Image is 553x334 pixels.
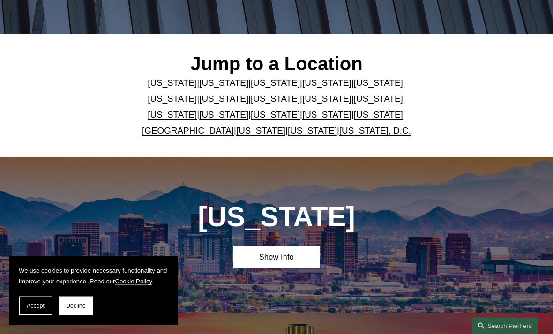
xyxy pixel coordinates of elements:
a: [US_STATE] [148,78,197,88]
a: [US_STATE] [354,110,403,120]
button: Accept [19,297,52,315]
a: Cookie Policy [115,278,152,285]
h2: Jump to a Location [125,53,428,76]
a: [GEOGRAPHIC_DATA] [142,126,234,136]
a: [US_STATE] [251,94,300,104]
a: [US_STATE] [302,110,351,120]
a: [US_STATE] [199,78,248,88]
button: Decline [59,297,93,315]
a: [US_STATE] [199,110,248,120]
a: [US_STATE] [251,110,300,120]
p: We use cookies to provide necessary functionality and improve your experience. Read our . [19,265,169,287]
a: Show Info [233,246,320,269]
a: [US_STATE] [251,78,300,88]
a: [US_STATE] [288,126,337,136]
a: [US_STATE] [148,94,197,104]
a: [US_STATE] [199,94,248,104]
h1: [US_STATE] [168,202,385,233]
a: [US_STATE] [354,94,403,104]
a: [US_STATE], D.C. [339,126,411,136]
a: [US_STATE] [236,126,285,136]
a: [US_STATE] [354,78,403,88]
section: Cookie banner [9,256,178,325]
p: | | | | | | | | | | | | | | | | | | [125,75,428,139]
a: [US_STATE] [302,78,351,88]
a: [US_STATE] [148,110,197,120]
a: Search this site [472,318,538,334]
a: [US_STATE] [302,94,351,104]
span: Decline [66,303,86,309]
span: Accept [27,303,45,309]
